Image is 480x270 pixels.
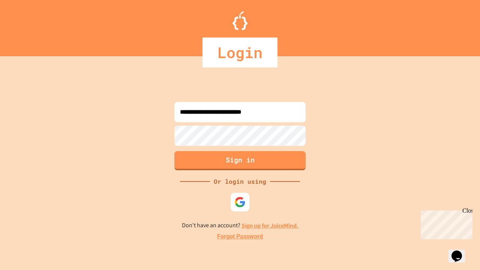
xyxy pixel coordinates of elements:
[3,3,52,48] div: Chat with us now!Close
[448,240,472,262] iframe: chat widget
[234,196,246,208] img: google-icon.svg
[210,177,270,186] div: Or login using
[418,207,472,239] iframe: chat widget
[174,151,306,170] button: Sign in
[217,232,263,241] a: Forgot Password
[182,221,298,230] p: Don't have an account?
[241,222,298,229] a: Sign up for JuiceMind.
[202,37,277,67] div: Login
[232,11,247,30] img: Logo.svg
